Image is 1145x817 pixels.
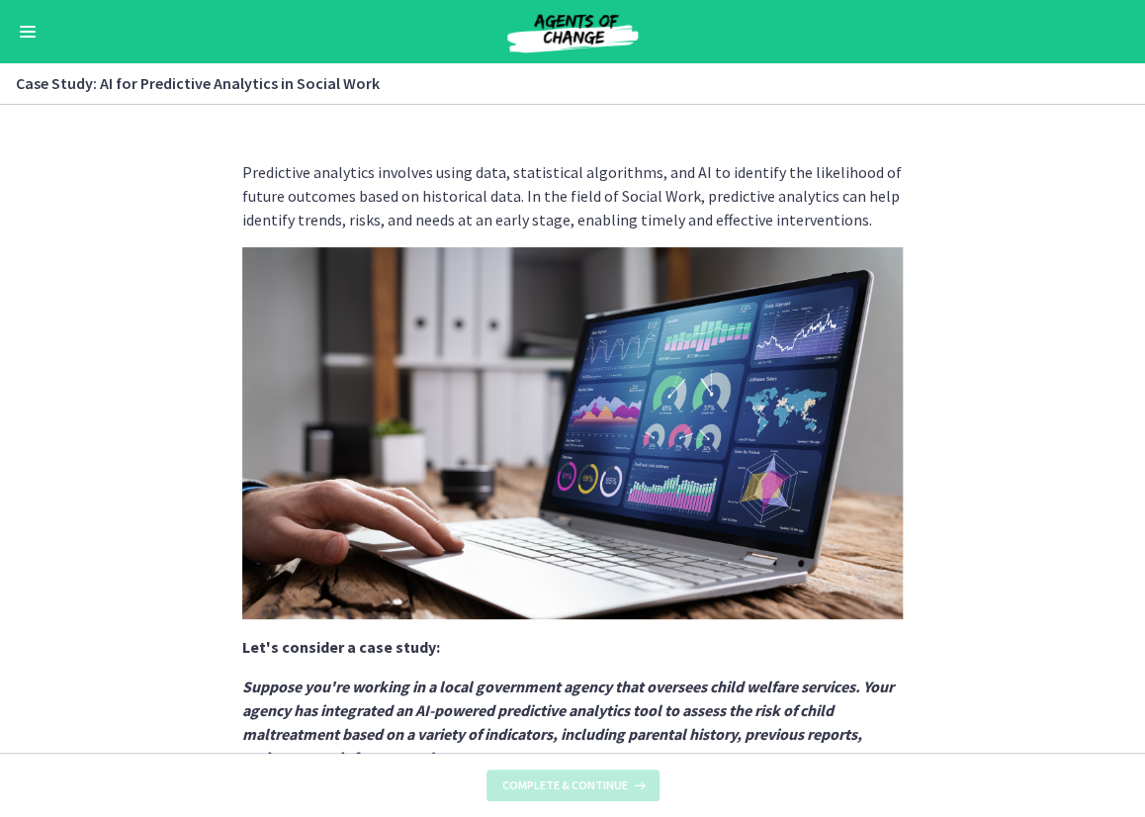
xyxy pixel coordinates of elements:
h3: Case Study: AI for Predictive Analytics in Social Work [16,71,1105,95]
strong: Suppose you're working in a local government agency that oversees child welfare services. Your ag... [242,677,894,768]
strong: Let's consider a case study: [242,637,440,657]
img: Slides_for_Title_Slides_for_ChatGPT_and_AI_for_Social_Work_%285%29.png [242,247,903,619]
img: Agents of Change [454,8,691,55]
p: Predictive analytics involves using data, statistical algorithms, and AI to identify the likeliho... [242,160,903,231]
button: Complete & continue [486,770,660,801]
button: Enable menu [16,20,40,44]
span: Complete & continue [502,777,628,793]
